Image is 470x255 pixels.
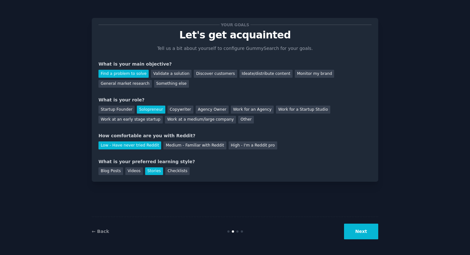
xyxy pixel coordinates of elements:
div: Other [238,116,254,124]
div: What is your role? [98,97,372,103]
div: Copywriter [168,106,193,114]
div: Work at an early stage startup [98,116,163,124]
div: Low - Have never tried Reddit [98,141,161,149]
div: Agency Owner [196,106,229,114]
div: Validate a solution [151,70,192,78]
div: High - I'm a Reddit pro [229,141,277,149]
span: Your goals [220,21,250,28]
div: Find a problem to solve [98,70,149,78]
div: Discover customers [194,70,237,78]
div: Checklists [165,167,190,175]
div: What is your preferred learning style? [98,158,372,165]
div: Blog Posts [98,167,123,175]
a: ← Back [92,229,109,234]
div: Work for an Agency [231,106,274,114]
div: What is your main objective? [98,61,372,68]
p: Tell us a bit about yourself to configure GummySearch for your goals. [154,45,316,52]
div: Stories [145,167,163,175]
div: General market research [98,80,152,88]
button: Next [344,224,378,239]
div: Videos [125,167,143,175]
div: Something else [154,80,189,88]
div: Ideate/distribute content [239,70,293,78]
div: How comfortable are you with Reddit? [98,132,372,139]
p: Let's get acquainted [98,29,372,41]
div: Solopreneur [137,106,165,114]
div: Startup Founder [98,106,135,114]
div: Work at a medium/large company [165,116,236,124]
div: Monitor my brand [295,70,334,78]
div: Work for a Startup Studio [276,106,330,114]
div: Medium - Familiar with Reddit [163,141,226,149]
